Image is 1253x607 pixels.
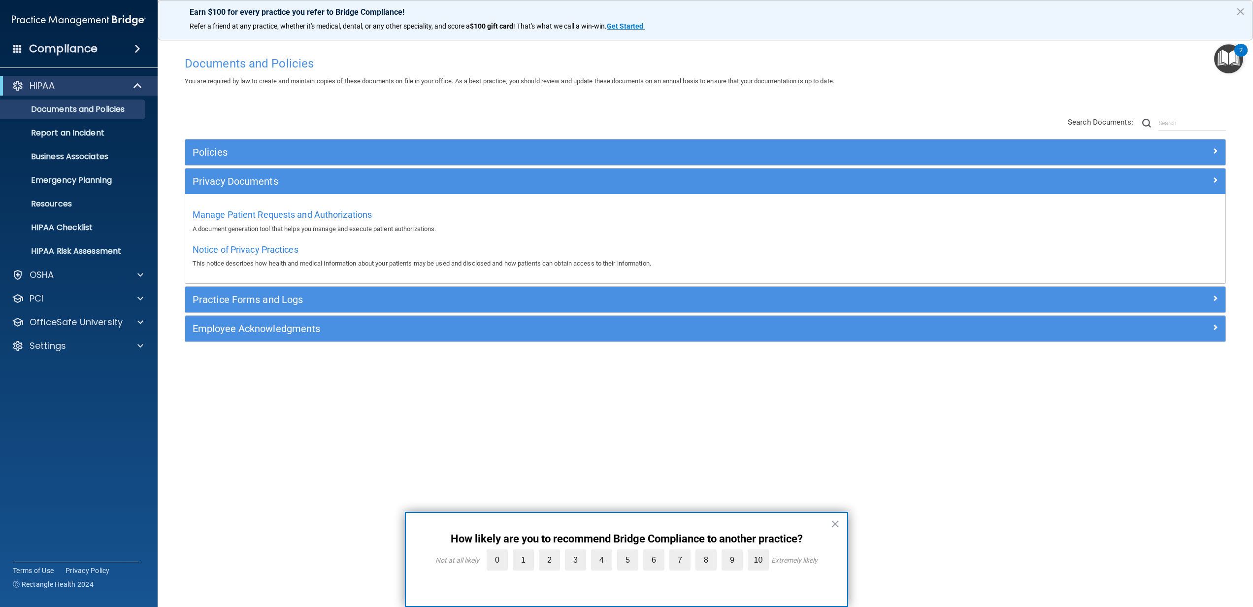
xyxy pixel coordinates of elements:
img: PMB logo [12,10,146,30]
label: 4 [591,549,612,571]
h5: Privacy Documents [193,176,958,187]
label: 6 [643,549,664,571]
p: Earn $100 for every practice you refer to Bridge Compliance! [190,7,1221,17]
h5: Employee Acknowledgments [193,323,958,334]
label: 5 [617,549,638,571]
p: How likely are you to recommend Bridge Compliance to another practice? [426,533,827,545]
p: OSHA [30,269,54,281]
h4: Documents and Policies [185,57,1226,70]
strong: Get Started [607,22,643,30]
p: Settings [30,340,66,352]
div: Not at all likely [435,556,479,564]
p: A document generation tool that helps you manage and execute patient authorizations. [193,223,1218,235]
span: You are required by law to create and maintain copies of these documents on file in your office. ... [185,77,834,85]
span: Manage Patient Requests and Authorizations [193,209,372,220]
h5: Policies [193,147,958,158]
h5: Practice Forms and Logs [193,294,958,305]
p: Business Associates [6,152,141,162]
a: Terms of Use [13,566,54,575]
span: Search Documents: [1068,118,1133,127]
input: Search [1158,116,1226,131]
span: ! That's what we call a win-win. [513,22,607,30]
label: 0 [487,549,508,571]
span: Notice of Privacy Practices [193,244,298,255]
label: 7 [669,549,691,571]
strong: $100 gift card [470,22,513,30]
p: HIPAA Checklist [6,223,141,233]
p: HIPAA Risk Assessment [6,246,141,256]
label: 1 [513,549,534,571]
span: Ⓒ Rectangle Health 2024 [13,579,94,589]
p: Documents and Policies [6,104,141,114]
label: 2 [539,549,560,571]
label: 8 [695,549,717,571]
span: Refer a friend at any practice, whether it's medical, dental, or any other speciality, and score a [190,22,470,30]
p: Resources [6,199,141,209]
label: 3 [565,549,586,571]
div: Extremely likely [771,556,818,564]
label: 10 [748,549,769,571]
div: 2 [1239,50,1243,63]
p: PCI [30,293,43,304]
p: HIPAA [30,80,55,92]
p: This notice describes how health and medical information about your patients may be used and disc... [193,258,1218,270]
button: Close [1236,3,1245,19]
button: Close [830,516,840,532]
p: OfficeSafe University [30,316,123,328]
p: Report an Incident [6,128,141,138]
h4: Compliance [29,42,98,56]
a: Privacy Policy [66,566,110,575]
p: Emergency Planning [6,175,141,185]
label: 9 [722,549,743,571]
button: Open Resource Center, 2 new notifications [1214,44,1243,73]
img: ic-search.3b580494.png [1142,119,1151,128]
